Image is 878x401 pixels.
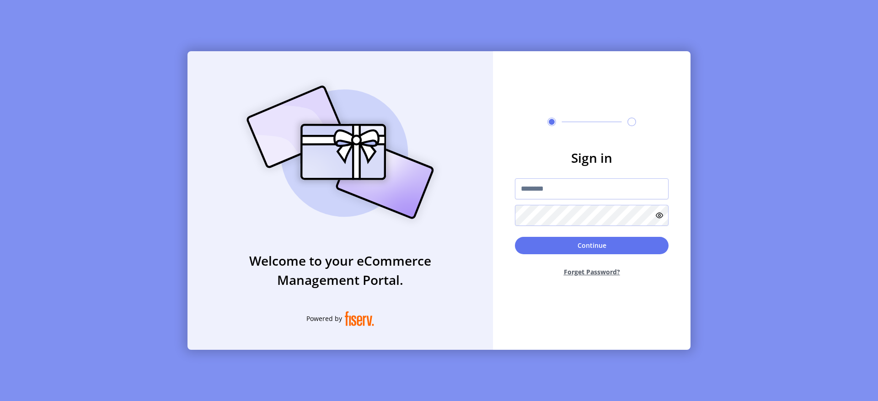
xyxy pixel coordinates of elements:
[233,75,448,229] img: card_Illustration.svg
[187,251,493,289] h3: Welcome to your eCommerce Management Portal.
[515,237,669,254] button: Continue
[515,260,669,284] button: Forget Password?
[515,148,669,167] h3: Sign in
[306,314,342,323] span: Powered by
